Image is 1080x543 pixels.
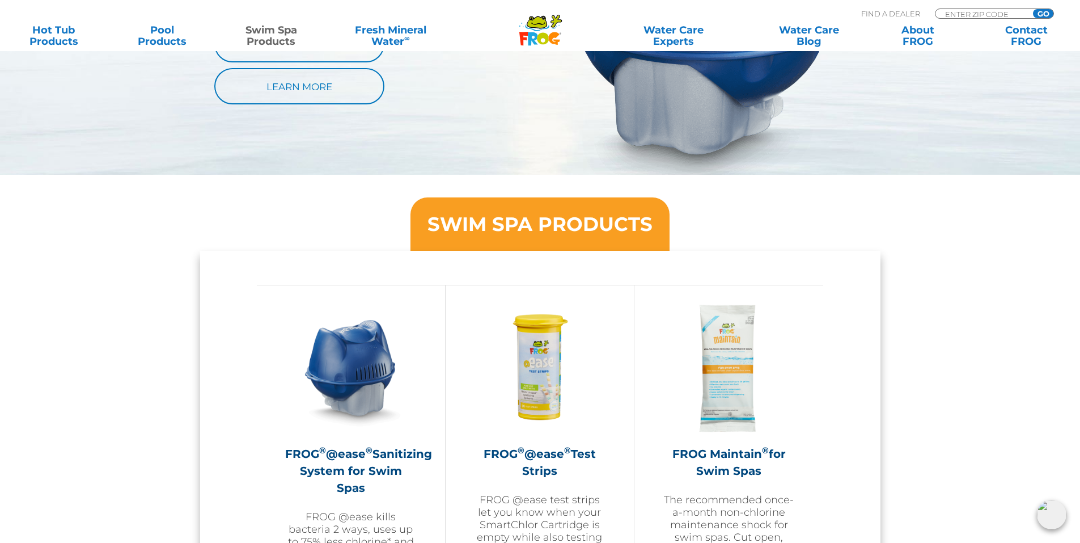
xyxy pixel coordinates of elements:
a: PoolProducts [120,24,205,47]
img: FROG-@ease-TS-Bottle-300x300.png [474,302,605,434]
a: Fresh MineralWater∞ [337,24,443,47]
a: ContactFROG [984,24,1069,47]
sup: ® [762,445,769,456]
sup: ® [366,445,372,456]
h2: FROG Maintain for Swim Spas [663,445,795,479]
sup: ® [564,445,571,456]
a: Water CareExperts [605,24,742,47]
h2: FROG @ease Sanitizing System for Swim Spas [285,445,417,496]
input: Zip Code Form [944,9,1020,19]
sup: ® [518,445,524,456]
h2: FROG @ease Test Strips [474,445,605,479]
h3: SWIM SPA PRODUCTS [427,214,653,234]
img: ss-@ease-hero-300x300.png [285,302,417,434]
sup: ® [319,445,326,456]
img: openIcon [1037,500,1066,529]
img: ss-maintain-hero-300x300.png [663,302,795,434]
p: Find A Dealer [861,9,920,19]
a: Swim SpaProducts [229,24,314,47]
a: Water CareBlog [766,24,851,47]
sup: ∞ [404,33,410,43]
a: Learn More [214,68,384,104]
a: AboutFROG [875,24,960,47]
a: Hot TubProducts [11,24,96,47]
input: GO [1033,9,1053,18]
